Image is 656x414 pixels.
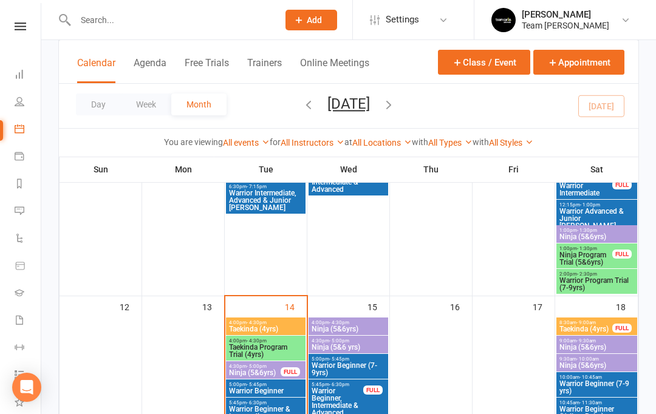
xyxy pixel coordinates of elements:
span: Taekinda (4yrs) [228,325,303,333]
div: [PERSON_NAME] [522,9,609,20]
button: Month [171,93,227,115]
a: All Locations [352,138,412,148]
span: 1:00pm [559,246,613,251]
div: FULL [363,385,383,395]
span: 12:15pm [559,202,635,208]
span: Settings [386,6,419,33]
a: People [15,89,42,117]
a: Reports [15,171,42,199]
button: [DATE] [327,95,370,112]
img: thumb_image1603260965.png [491,8,516,32]
span: - 7:15pm [247,184,267,189]
button: Free Trials [185,57,229,83]
span: - 9:30am [576,338,596,344]
strong: for [270,137,281,147]
span: Ninja (5&6yrs) [559,362,635,369]
button: Day [76,93,121,115]
span: - 10:45am [579,375,602,380]
button: Calendar [77,57,115,83]
div: Open Intercom Messenger [12,373,41,402]
span: 4:00pm [311,320,386,325]
span: Ninja (5&6yrs) [559,233,635,240]
span: Warrior Beginner [228,387,303,395]
span: - 4:30pm [247,320,267,325]
span: 5:00pm [228,382,303,387]
div: 18 [616,296,638,316]
th: Mon [142,157,225,182]
div: 16 [450,296,472,316]
button: Agenda [134,57,166,83]
a: Payments [15,144,42,171]
span: Ninja (5&6yrs) [228,369,281,376]
span: 10:00am [559,375,635,380]
strong: You are viewing [164,137,223,147]
span: - 5:45pm [329,356,349,362]
div: Team [PERSON_NAME] [522,20,609,31]
th: Fri [473,157,555,182]
th: Wed [307,157,390,182]
a: All Types [428,138,473,148]
span: Add [307,15,322,25]
span: Taekinda (4yrs) [559,325,613,333]
span: 5:00pm [311,356,386,362]
span: Warrior Beginner (7-9yrs) [311,362,386,376]
div: FULL [281,367,300,376]
a: All events [223,138,270,148]
span: 9:00am [559,338,635,344]
a: Dashboard [15,62,42,89]
span: 1:00pm [559,228,635,233]
strong: with [473,137,489,147]
a: All Instructors [281,138,344,148]
span: Ninja (5&6yrs) [559,344,635,351]
a: Product Sales [15,253,42,280]
span: - 1:30pm [577,246,597,251]
span: 6:30pm [228,184,303,189]
span: Warrior Beginner, Intermediate & Advanced [311,171,386,193]
a: Calendar [15,117,42,144]
span: 5:45pm [228,400,303,406]
th: Sat [555,157,638,182]
span: - 5:45pm [247,382,267,387]
th: Sun [60,157,142,182]
button: Appointment [533,50,624,75]
span: 4:30pm [311,338,386,344]
div: 13 [202,296,224,316]
strong: at [344,137,352,147]
span: 5:45pm [311,382,364,387]
span: 4:30pm [228,364,281,369]
span: - 6:30pm [329,382,349,387]
strong: with [412,137,428,147]
div: 17 [533,296,555,316]
span: - 6:30pm [247,400,267,406]
span: Ninja (5&6yrs) [311,325,386,333]
input: Search... [72,12,270,29]
span: - 5:00pm [247,364,267,369]
span: 2:00pm [559,271,635,277]
div: 15 [367,296,389,316]
span: Ninja Program Trial (5&6yrs) [559,251,613,266]
a: All Styles [489,138,533,148]
span: 4:00pm [228,338,303,344]
span: Taekinda Program Trial (4yrs) [228,344,303,358]
span: Ninja (5&6 yrs) [311,344,386,351]
span: - 1:00pm [580,202,600,208]
th: Thu [390,157,473,182]
button: Trainers [247,57,282,83]
button: Add [285,10,337,30]
div: FULL [612,324,632,333]
button: Online Meetings [300,57,369,83]
span: Warrior Beginner (7-9 yrs) [559,380,635,395]
span: - 4:30pm [329,320,349,325]
span: Warrior Intermediate, Advanced & Junior [PERSON_NAME] [228,189,303,211]
button: Week [121,93,171,115]
span: 10:45am [559,400,635,406]
span: 4:00pm [228,320,303,325]
span: 9:30am [559,356,635,362]
div: FULL [612,249,632,259]
span: - 9:00am [576,320,596,325]
button: Class / Event [438,50,530,75]
span: Warrior Advanced & Junior [PERSON_NAME] [559,208,635,229]
span: - 11:30am [579,400,602,406]
span: - 5:00pm [329,338,349,344]
span: Warrior Intermediate [559,182,613,197]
